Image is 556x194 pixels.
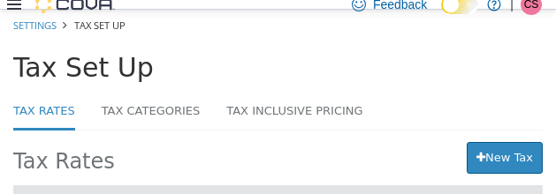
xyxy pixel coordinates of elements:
[441,14,442,15] span: Dark Mode
[467,132,543,164] a: New Tax
[74,9,126,22] span: Tax Set Up
[13,42,154,73] span: Tax Set Up
[102,84,201,122] a: Tax Categories
[226,84,362,122] a: Tax Inclusive Pricing
[13,9,57,22] a: Settings
[13,84,75,122] a: Tax Rates
[13,139,115,164] span: Tax Rates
